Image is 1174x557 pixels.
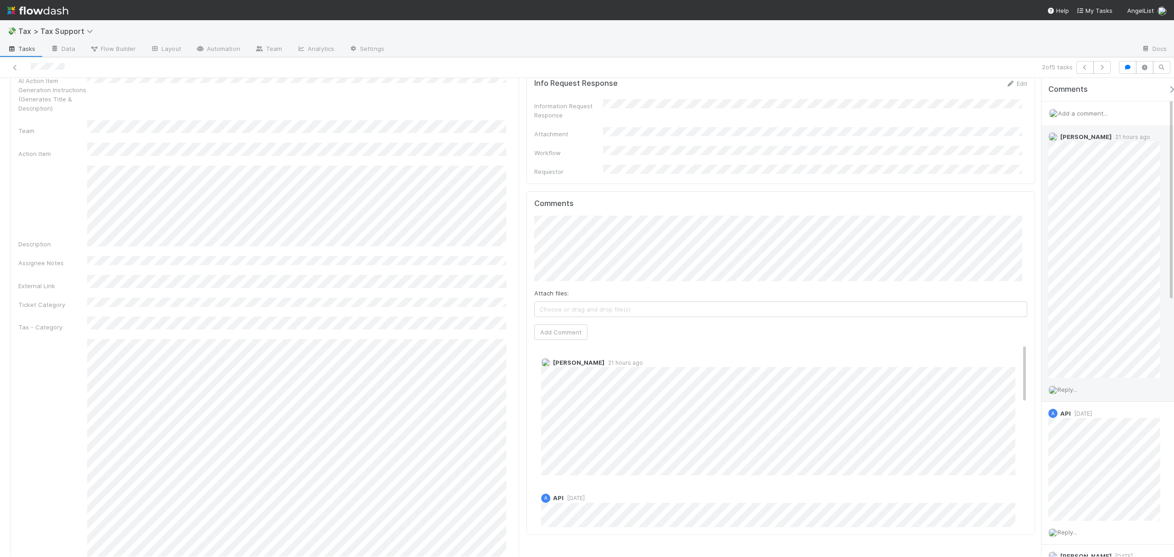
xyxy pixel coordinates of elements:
span: Add a comment... [1058,110,1108,117]
img: avatar_d45d11ee-0024-4901-936f-9df0a9cc3b4e.png [1157,6,1167,16]
img: logo-inverted-e16ddd16eac7371096b0.svg [7,3,68,18]
div: Action Item [18,149,87,158]
a: Docs [1134,42,1174,57]
img: avatar_d45d11ee-0024-4901-936f-9df0a9cc3b4e.png [1049,109,1058,118]
span: A [1052,411,1055,416]
div: Description [18,240,87,249]
span: Flow Builder [90,44,136,53]
label: Attach files: [534,289,569,298]
div: Ticket Category [18,300,87,309]
a: Team [248,42,289,57]
span: Reply... [1058,386,1077,393]
div: API [541,494,550,503]
div: Tax - Category [18,323,87,332]
span: Tax > Tax Support [18,27,98,36]
span: Tasks [7,44,36,53]
div: Workflow [534,148,603,157]
span: AngelList [1127,7,1154,14]
a: Analytics [289,42,342,57]
a: Settings [342,42,392,57]
button: Add Comment [534,324,587,340]
span: Choose or drag and drop file(s) [535,302,1027,317]
div: Help [1047,6,1069,15]
span: [DATE] [1071,410,1092,417]
span: Comments [1048,85,1088,94]
div: Requestor [534,167,603,176]
h5: Comments [534,199,1027,208]
div: Team [18,126,87,135]
span: 2 of 5 tasks [1042,62,1073,72]
span: Reply... [1058,529,1077,536]
span: 💸 [7,27,17,35]
img: avatar_8fe3758e-7d23-4e6b-a9f5-b81892974716.png [1048,132,1058,141]
span: My Tasks [1076,7,1113,14]
div: Information Request Response [534,101,603,120]
div: API [1048,409,1058,418]
span: A [544,496,548,501]
span: 21 hours ago [1112,134,1150,140]
span: API [553,494,564,501]
a: Flow Builder [83,42,143,57]
a: Layout [143,42,188,57]
span: [DATE] [564,495,585,501]
span: 21 hours ago [604,359,643,366]
img: avatar_8fe3758e-7d23-4e6b-a9f5-b81892974716.png [541,358,550,367]
div: External Link [18,281,87,290]
span: [PERSON_NAME] [1060,133,1112,140]
span: [PERSON_NAME] [553,359,604,366]
h5: Info Request Response [534,79,618,88]
span: API [1060,410,1071,417]
a: Data [43,42,83,57]
img: avatar_d45d11ee-0024-4901-936f-9df0a9cc3b4e.png [1048,528,1058,537]
img: avatar_d45d11ee-0024-4901-936f-9df0a9cc3b4e.png [1048,385,1058,395]
a: Automation [188,42,248,57]
div: Assignee Notes [18,258,87,267]
a: My Tasks [1076,6,1113,15]
a: Edit [1006,80,1027,87]
div: Attachment [534,129,603,139]
div: AI Action Item Generation Instructions (Generates Title & Description) [18,76,87,113]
